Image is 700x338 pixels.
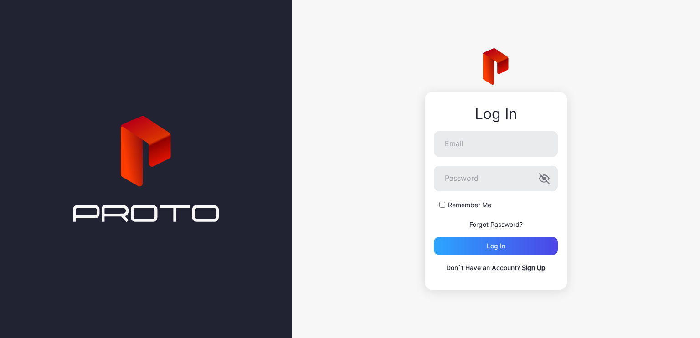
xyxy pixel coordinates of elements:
[434,106,558,122] div: Log In
[434,237,558,255] button: Log in
[487,242,505,250] div: Log in
[434,131,558,157] input: Email
[522,264,546,271] a: Sign Up
[539,173,550,184] button: Password
[434,262,558,273] p: Don`t Have an Account?
[448,200,491,210] label: Remember Me
[469,220,523,228] a: Forgot Password?
[434,166,558,191] input: Password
